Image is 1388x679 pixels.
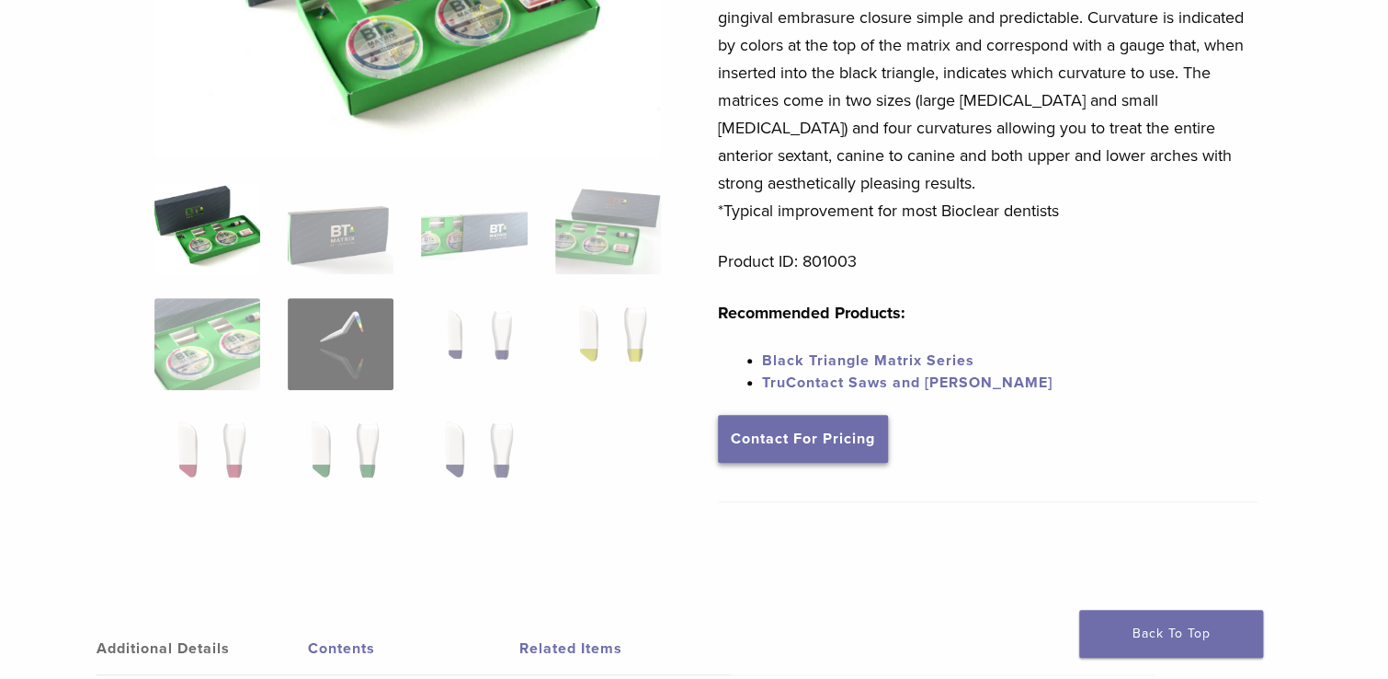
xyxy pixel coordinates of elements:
img: Intro-Black-Triangle-Kit-6-Copy-e1548792917662-324x324.jpg [154,182,260,274]
img: Black Triangle (BT) Kit - Image 9 [154,414,260,506]
img: Black Triangle (BT) Kit - Image 5 [154,298,260,390]
img: Black Triangle (BT) Kit - Image 4 [555,182,661,274]
img: Black Triangle (BT) Kit - Image 10 [288,414,393,506]
img: Black Triangle (BT) Kit - Image 3 [421,182,527,274]
a: Additional Details [97,623,308,674]
a: Black Triangle Matrix Series [762,351,974,370]
a: Related Items [519,623,731,674]
img: Black Triangle (BT) Kit - Image 6 [288,298,393,390]
img: Black Triangle (BT) Kit - Image 8 [555,298,661,390]
a: Contact For Pricing [718,415,888,463]
img: Black Triangle (BT) Kit - Image 2 [288,182,393,274]
img: Black Triangle (BT) Kit - Image 7 [421,298,527,390]
a: Contents [308,623,519,674]
a: Back To Top [1079,610,1263,658]
a: TruContact Saws and [PERSON_NAME] [762,374,1052,392]
strong: Recommended Products: [718,303,905,323]
img: Black Triangle (BT) Kit - Image 11 [421,414,527,506]
p: Product ID: 801003 [718,247,1258,275]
